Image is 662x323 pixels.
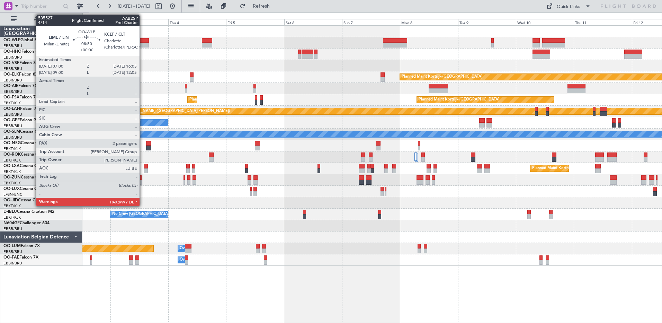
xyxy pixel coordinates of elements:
span: OO-NSG [3,141,21,145]
div: No Crew [GEOGRAPHIC_DATA] ([GEOGRAPHIC_DATA] National) [112,209,228,219]
a: OO-AIEFalcon 7X [3,84,37,88]
a: OO-JIDCessna CJ1 525 [3,198,48,202]
span: OO-GPE [3,118,20,122]
a: EBBR/BRU [3,261,22,266]
div: Sat 6 [284,19,342,25]
a: OO-FAEFalcon 7X [3,255,38,260]
div: Thu 11 [574,19,632,25]
a: OO-FSXFalcon 7X [3,95,38,99]
a: OO-ZUNCessna Citation CJ4 [3,175,59,180]
a: OO-LUXCessna Citation CJ4 [3,187,58,191]
span: N604GF [3,221,20,225]
span: OO-LUM [3,244,21,248]
div: Planned Maint Kortrijk-[GEOGRAPHIC_DATA] [419,95,499,105]
a: EBKT/KJK [3,203,21,209]
span: OO-LXA [3,164,20,168]
button: Quick Links [543,1,594,12]
span: OO-WLP [3,38,20,42]
a: EBKT/KJK [3,169,21,174]
a: EBBR/BRU [3,78,22,83]
span: OO-SLM [3,130,20,134]
a: EBBR/BRU [3,55,22,60]
span: [DATE] - [DATE] [118,3,150,9]
span: OO-LUX [3,187,20,191]
span: Refresh [247,4,276,9]
a: OO-LUMFalcon 7X [3,244,40,248]
a: EBKT/KJK [3,158,21,163]
div: Mon 8 [400,19,458,25]
div: Planned Maint Kortrijk-[GEOGRAPHIC_DATA] [532,163,613,174]
span: D-IBLU [3,210,17,214]
div: Quick Links [557,3,580,10]
a: EBBR/BRU [3,226,22,232]
div: Planned Maint [PERSON_NAME]-[GEOGRAPHIC_DATA][PERSON_NAME] ([GEOGRAPHIC_DATA][PERSON_NAME]) [25,106,230,116]
a: EBBR/BRU [3,123,22,129]
div: Thu 4 [168,19,226,25]
a: OO-VSFFalcon 8X [3,61,38,65]
a: OO-ELKFalcon 8X [3,72,38,77]
div: Wed 10 [516,19,574,25]
a: OO-SLMCessna Citation XLS [3,130,59,134]
a: OO-LAHFalcon 7X [3,107,39,111]
button: Refresh [236,1,278,12]
a: EBBR/BRU [3,89,22,94]
div: Owner Melsbroek Air Base [180,243,227,254]
a: OO-LXACessna Citation CJ4 [3,164,58,168]
a: EBKT/KJK [3,215,21,220]
div: Fri 5 [226,19,284,25]
a: OO-ROKCessna Citation CJ4 [3,152,59,157]
a: OO-WLPGlobal 5500 [3,38,44,42]
a: EBBR/BRU [3,112,22,117]
a: EBKT/KJK [3,146,21,151]
a: EBKT/KJK [3,101,21,106]
span: OO-FAE [3,255,19,260]
a: EBBR/BRU [3,66,22,71]
div: Wed 3 [110,19,168,25]
span: OO-VSF [3,61,19,65]
span: OO-FSX [3,95,19,99]
a: LFSN/ENC [3,192,23,197]
a: OO-GPEFalcon 900EX EASy II [3,118,61,122]
div: Owner Melsbroek Air Base [180,255,227,265]
span: OO-ELK [3,72,19,77]
span: OO-JID [3,198,18,202]
span: OO-AIE [3,84,18,88]
a: N604GFChallenger 604 [3,221,50,225]
div: Tue 9 [458,19,516,25]
span: OO-LAH [3,107,20,111]
div: Planned Maint Kortrijk-[GEOGRAPHIC_DATA] [402,72,482,82]
a: OO-HHOFalcon 8X [3,50,41,54]
span: OO-HHO [3,50,21,54]
a: EBBR/BRU [3,249,22,254]
a: OO-NSGCessna Citation CJ4 [3,141,59,145]
button: All Aircraft [8,14,75,25]
a: EBBR/BRU [3,135,22,140]
span: All Aircraft [18,17,73,21]
span: OO-ZUN [3,175,21,180]
div: [DATE] [84,14,96,20]
a: EBBR/BRU [3,43,22,49]
div: Sun 7 [342,19,400,25]
input: Trip Number [21,1,61,11]
a: D-IBLUCessna Citation M2 [3,210,54,214]
div: Planned Maint Kortrijk-[GEOGRAPHIC_DATA] [189,95,270,105]
a: EBKT/KJK [3,181,21,186]
span: OO-ROK [3,152,21,157]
